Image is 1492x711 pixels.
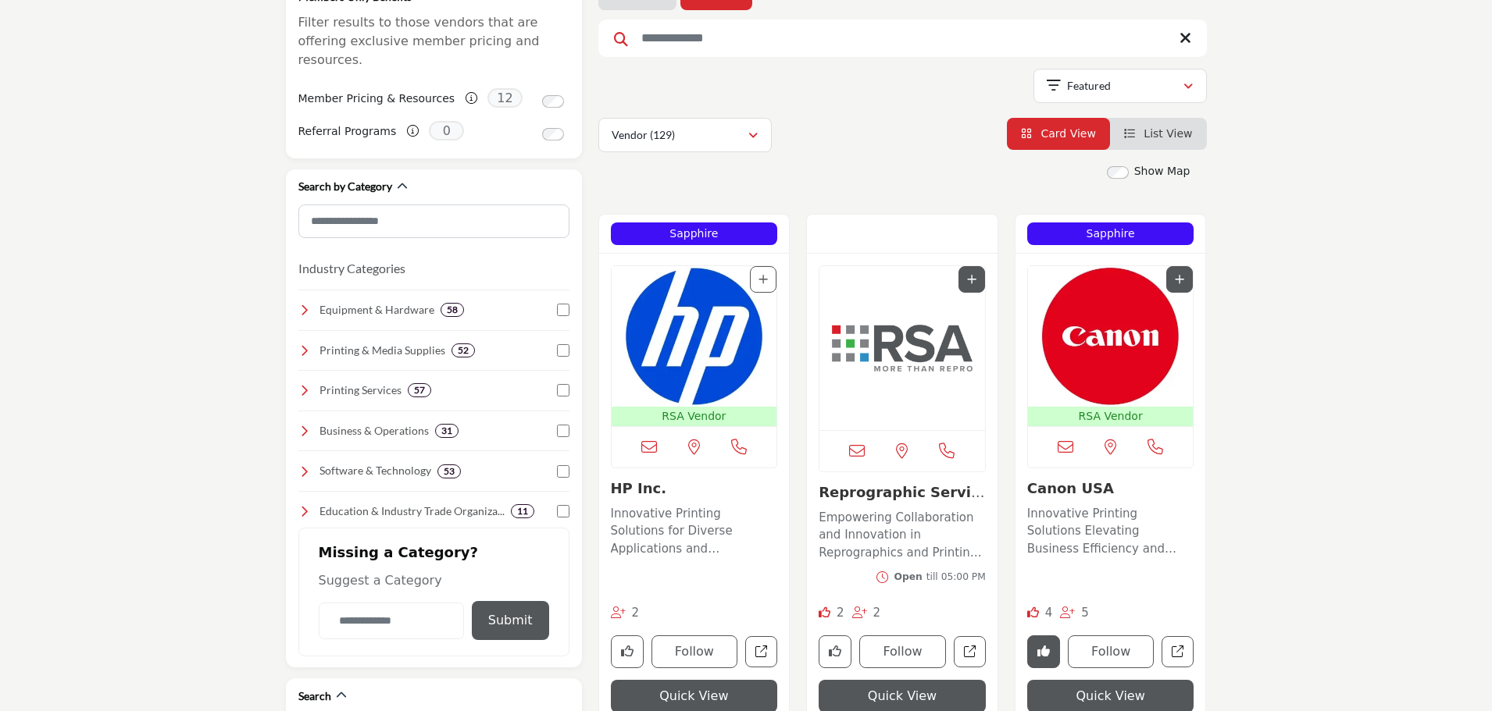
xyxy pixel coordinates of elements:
input: Select Equipment & Hardware checkbox [557,304,569,316]
label: Member Pricing & Resources [298,85,455,112]
a: Open canon-usa in new tab [1162,636,1194,668]
p: Vendor (129) [612,127,675,143]
p: Innovative Printing Solutions Elevating Business Efficiency and Connectivity With a strong footho... [1027,505,1194,558]
div: Followers [611,604,640,622]
a: Reprographic Service... [819,484,984,517]
div: Followers [852,604,881,622]
button: Featured [1033,69,1207,103]
span: 5 [1081,606,1089,620]
i: Likes [819,606,830,618]
a: Add To List [967,273,976,286]
b: 58 [447,304,458,315]
p: Empowering Collaboration and Innovation in Reprographics and Printing Across [GEOGRAPHIC_DATA] In... [819,509,986,562]
h3: Reprographic Services Association (RSA) [819,484,986,501]
a: Open Listing in new tab [612,266,777,426]
p: Innovative Printing Solutions for Diverse Applications and Exceptional Results Operating at the f... [611,505,778,558]
h4: Business & Operations: Essential resources for financial management, marketing, and operations to... [319,423,429,439]
a: View List [1124,127,1193,140]
a: Add To List [758,273,768,286]
input: Select Business & Operations checkbox [557,425,569,437]
button: Submit [472,601,549,640]
b: 31 [441,425,452,436]
a: Open reprographic-services-association-rsa in new tab [954,636,986,668]
span: List View [1144,127,1192,140]
label: Referral Programs [298,118,397,145]
div: till 05:00 PM [894,570,986,584]
h2: Search by Category [298,179,392,194]
a: HP Inc. [611,480,667,496]
a: Open Listing in new tab [819,266,985,430]
p: Filter results to those vendors that are offering exclusive member pricing and resources. [298,13,569,69]
button: Industry Categories [298,259,405,278]
div: 31 Results For Business & Operations [435,424,459,438]
li: List View [1110,118,1207,150]
p: Sapphire [616,226,773,242]
h4: Printing & Media Supplies: A wide range of high-quality paper, films, inks, and specialty materia... [319,343,445,358]
button: Opentill 05:00 PM [876,570,986,584]
span: 2 [631,606,639,620]
p: Sapphire [1032,226,1190,242]
span: 4 [1045,606,1053,620]
img: HP Inc. [612,266,777,407]
input: Select Printing & Media Supplies checkbox [557,344,569,357]
a: Innovative Printing Solutions Elevating Business Efficiency and Connectivity With a strong footho... [1027,501,1194,558]
b: 53 [444,466,455,477]
h4: Printing Services: Professional printing solutions, including large-format, digital, and offset p... [319,382,402,398]
span: 2 [873,606,881,620]
button: Follow [859,635,946,668]
button: Follow [1068,635,1155,668]
span: 2 [837,606,844,620]
div: 53 Results For Software & Technology [437,464,461,478]
button: Like company [611,635,644,668]
button: Follow [651,635,738,668]
div: 11 Results For Education & Industry Trade Organizations [511,504,534,518]
span: Suggest a Category [319,573,442,588]
img: Canon USA [1028,266,1194,407]
p: Featured [1067,78,1111,94]
p: RSA Vendor [615,408,774,425]
input: Select Education & Industry Trade Organizations checkbox [557,505,569,517]
h2: Search [298,688,331,704]
b: 52 [458,345,469,356]
div: Followers [1060,604,1089,622]
a: Innovative Printing Solutions for Diverse Applications and Exceptional Results Operating at the f... [611,501,778,558]
button: Vendor (129) [598,118,772,152]
span: 0 [429,121,464,140]
a: Empowering Collaboration and Innovation in Reprographics and Printing Across [GEOGRAPHIC_DATA] In... [819,505,986,562]
input: Switch to Member Pricing & Resources [542,95,564,108]
input: Select Printing Services checkbox [557,384,569,396]
b: 11 [517,506,528,517]
span: 12 [487,88,523,108]
span: Open [894,571,923,582]
div: 52 Results For Printing & Media Supplies [452,343,475,357]
a: Canon USA [1027,480,1114,496]
i: Likes [1027,606,1039,618]
b: 57 [414,385,425,396]
img: Reprographic Services Association (RSA) [819,266,985,430]
input: Search Category [298,204,569,238]
button: Remove Like button [1027,635,1060,668]
h4: Education & Industry Trade Organizations: Connect with industry leaders, trade groups, and profes... [319,503,505,519]
input: Select Software & Technology checkbox [557,465,569,478]
h4: Equipment & Hardware : Top-quality printers, copiers, and finishing equipment to enhance efficien... [319,302,434,318]
h3: HP Inc. [611,480,778,497]
h2: Missing a Category? [319,544,549,572]
div: 58 Results For Equipment & Hardware [441,303,464,317]
a: Open hp-inc in new tab [745,636,777,668]
input: Switch to Referral Programs [542,128,564,140]
span: Card View [1040,127,1095,140]
div: 57 Results For Printing Services [408,383,431,397]
button: Like company [819,635,851,668]
a: View Card [1021,127,1096,140]
h3: Canon USA [1027,480,1194,497]
label: Show Map [1134,163,1190,180]
input: Search Keyword [598,20,1207,57]
h4: Software & Technology: Advanced software and digital tools for print management, automation, and ... [319,463,431,478]
input: Category Name [319,603,464,639]
li: Card View [1007,118,1110,150]
a: Open Listing in new tab [1028,266,1194,426]
a: Add To List [1175,273,1184,286]
p: RSA Vendor [1031,408,1190,425]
